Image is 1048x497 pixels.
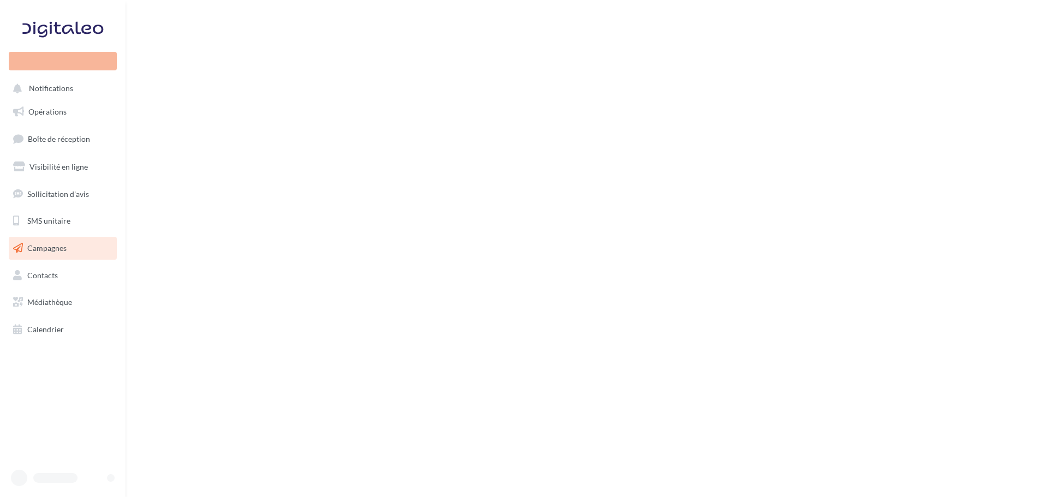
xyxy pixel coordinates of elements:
[29,162,88,171] span: Visibilité en ligne
[7,100,119,123] a: Opérations
[7,264,119,287] a: Contacts
[7,318,119,341] a: Calendrier
[7,291,119,314] a: Médiathèque
[7,237,119,260] a: Campagnes
[7,127,119,151] a: Boîte de réception
[9,52,117,70] div: Nouvelle campagne
[27,216,70,225] span: SMS unitaire
[27,189,89,198] span: Sollicitation d'avis
[28,134,90,143] span: Boîte de réception
[29,84,73,93] span: Notifications
[28,107,67,116] span: Opérations
[7,155,119,178] a: Visibilité en ligne
[7,183,119,206] a: Sollicitation d'avis
[27,243,67,253] span: Campagnes
[27,297,72,307] span: Médiathèque
[27,325,64,334] span: Calendrier
[7,209,119,232] a: SMS unitaire
[27,271,58,280] span: Contacts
